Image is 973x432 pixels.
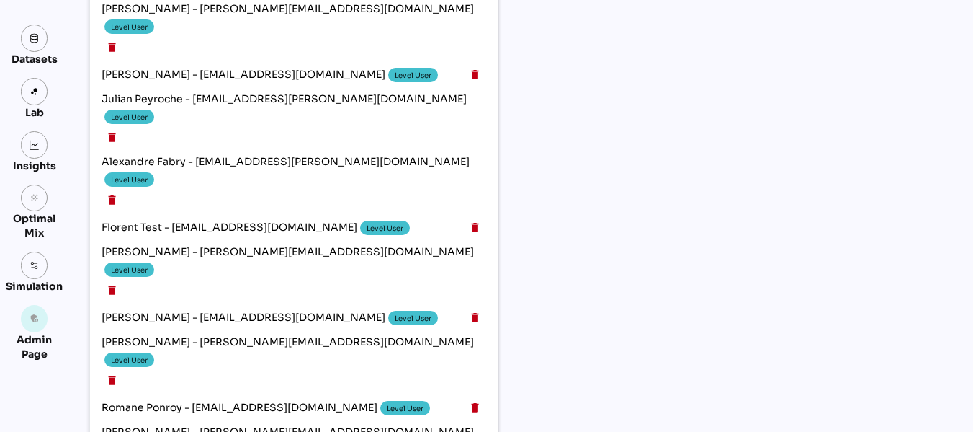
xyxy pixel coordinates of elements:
div: Level User [111,265,148,275]
div: Simulation [6,279,63,294]
div: Level User [367,223,403,234]
span: Florent Test - [EMAIL_ADDRESS][DOMAIN_NAME] [102,218,465,238]
span: [PERSON_NAME] - [PERSON_NAME][EMAIL_ADDRESS][DOMAIN_NAME] [102,1,486,37]
img: graph.svg [30,140,40,150]
div: Level User [395,313,431,324]
div: Level User [395,70,431,81]
i: delete [469,402,481,414]
div: Level User [111,22,148,32]
div: Admin Page [6,332,63,361]
span: Alexandre Fabry - [EMAIL_ADDRESS][PERSON_NAME][DOMAIN_NAME] [102,154,486,190]
span: [PERSON_NAME] - [EMAIL_ADDRESS][DOMAIN_NAME] [102,308,465,328]
i: delete [469,69,481,81]
div: Level User [111,112,148,123]
span: [PERSON_NAME] - [EMAIL_ADDRESS][DOMAIN_NAME] [102,65,465,85]
span: [PERSON_NAME] - [PERSON_NAME][EMAIL_ADDRESS][DOMAIN_NAME] [102,244,486,280]
img: lab.svg [30,87,40,97]
span: Julian Peyroche - [EMAIL_ADDRESS][PERSON_NAME][DOMAIN_NAME] [102,92,486,127]
i: delete [106,41,118,53]
img: data.svg [30,33,40,43]
div: Level User [111,175,148,185]
i: admin_panel_settings [30,314,40,324]
div: Insights [13,159,56,173]
span: [PERSON_NAME] - [PERSON_NAME][EMAIL_ADDRESS][DOMAIN_NAME] [102,335,486,370]
div: Datasets [12,52,58,66]
div: Level User [111,355,148,366]
i: delete [106,284,118,296]
div: Lab [19,105,50,120]
div: Optimal Mix [6,211,63,240]
div: Level User [387,403,423,414]
i: delete [469,312,481,324]
i: delete [106,131,118,144]
i: delete [106,374,118,387]
i: grain [30,193,40,203]
img: settings.svg [30,260,40,270]
i: delete [469,221,481,234]
i: delete [106,194,118,206]
span: Romane Ponroy - [EMAIL_ADDRESS][DOMAIN_NAME] [102,398,465,418]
